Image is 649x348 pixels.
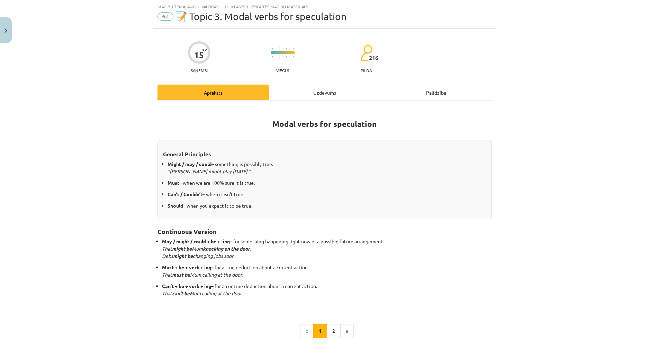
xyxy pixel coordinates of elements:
p: – when it isn’t true. [168,191,486,198]
p: – when we are 100% sure it is true. [168,179,486,186]
p: – for an untrue deduction about a current action. [162,282,492,297]
strong: May / might / could + be + -ing [162,238,230,244]
img: icon-short-line-57e1e144782c952c97e751825c79c345078a6d821885a25fce030b3d8c18986b.svg [293,56,294,58]
strong: might be [173,253,193,259]
p: – something is possibly true. [168,160,486,175]
strong: Continuous Version [157,227,217,235]
p: – for a true deduction about a current action. [162,264,492,278]
div: Palīdzība [380,85,492,100]
p: – when you expect it to be true. [168,202,486,209]
em: That Mum calling at the door. [162,271,243,278]
em: That Mum calling at the door. [162,290,242,296]
strong: Modal verbs for speculation [272,119,377,129]
span: XP [202,48,207,52]
em: “[PERSON_NAME] might play [DATE].” [168,168,251,174]
img: icon-short-line-57e1e144782c952c97e751825c79c345078a6d821885a25fce030b3d8c18986b.svg [286,48,287,50]
img: students-c634bb4e5e11cddfef0936a35e636f08e4e9abd3cc4e673bd6f9a4125e45ecb1.svg [360,44,372,62]
strong: knocking on the door. [203,245,251,252]
img: icon-short-line-57e1e144782c952c97e751825c79c345078a6d821885a25fce030b3d8c18986b.svg [289,56,290,58]
strong: might be [172,245,192,252]
span: #4 [157,12,173,21]
div: Apraksts [157,85,269,100]
div: Uzdevums [269,85,380,100]
div: 15 [194,50,204,60]
button: 1 [313,324,327,338]
button: » [340,324,354,338]
p: Viegls [276,68,289,73]
img: icon-close-lesson-0947bae3869378f0d4975bcd49f059093ad1ed9edebbc8119c70593378902aed.svg [4,28,7,33]
p: pilda [361,68,372,73]
img: icon-short-line-57e1e144782c952c97e751825c79c345078a6d821885a25fce030b3d8c18986b.svg [272,56,273,58]
img: icon-short-line-57e1e144782c952c97e751825c79c345078a6d821885a25fce030b3d8c18986b.svg [286,56,287,58]
img: icon-long-line-d9ea69661e0d244f92f715978eff75569469978d946b2353a9bb055b3ed8787d.svg [279,46,280,60]
strong: Can’t + be + verb + ing [162,283,211,289]
img: icon-short-line-57e1e144782c952c97e751825c79c345078a6d821885a25fce030b3d8c18986b.svg [272,48,273,50]
strong: Must + be + verb + ing [162,264,211,270]
p: Saņemsi [188,68,210,73]
strong: Should [168,202,183,209]
em: That Mum [162,245,251,252]
p: – for something happening right now or a possible future arrangement. [162,238,492,260]
strong: General Principles [163,150,211,158]
img: icon-short-line-57e1e144782c952c97e751825c79c345078a6d821885a25fce030b3d8c18986b.svg [293,48,294,50]
button: 2 [327,324,341,338]
span: 📝 Topic 3. Modal verbs for speculation [175,11,346,22]
div: Mācību tēma: Angļu valodas i - 11. klases 1. ieskaites mācību materiāls [157,4,492,9]
strong: can’t be [172,290,190,296]
img: icon-short-line-57e1e144782c952c97e751825c79c345078a6d821885a25fce030b3d8c18986b.svg [289,48,290,50]
nav: Page navigation example [157,324,492,338]
strong: Might / may / could [168,161,211,167]
strong: must be [172,271,190,278]
em: Debs changing jobs soon. [162,253,235,259]
strong: Can’t / Couldn’t [168,191,202,197]
strong: Must [168,180,179,186]
span: 216 [369,55,378,61]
